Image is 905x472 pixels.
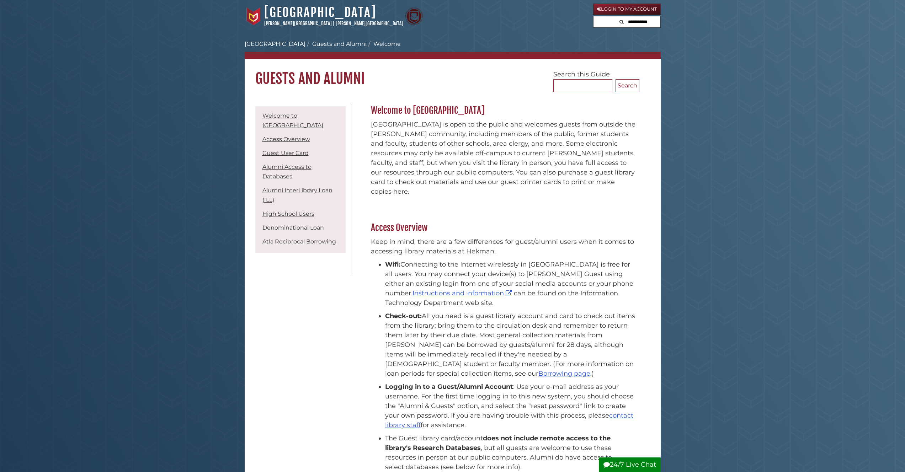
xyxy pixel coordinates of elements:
strong: Logging in to a Guest/Alumni Account [385,383,513,391]
img: Calvin Theological Seminary [405,7,423,25]
h2: Welcome to [GEOGRAPHIC_DATA] [367,105,639,116]
a: contact library staff [385,412,633,429]
a: Access Overview [262,136,310,143]
li: Connecting to the Internet wirelessly in [GEOGRAPHIC_DATA] is free for all users. You may connect... [385,260,636,308]
div: Guide Pages [255,104,346,257]
a: Denominational Loan [262,224,324,231]
a: Guest User Card [262,150,309,156]
h2: Access Overview [367,222,639,234]
img: Calvin University [245,7,262,25]
a: Borrowing page [538,370,590,377]
nav: breadcrumb [245,40,661,59]
a: Login to My Account [593,4,661,15]
a: [PERSON_NAME][GEOGRAPHIC_DATA] [336,21,403,26]
button: 24/7 Live Chat [599,457,661,472]
a: Alumni Access to Databases [262,163,312,180]
li: : Use your e-mail address as your username. For the first time logging in to this new system, you... [385,382,636,430]
span: | [333,21,335,26]
a: High School Users [262,210,314,217]
strong: Wifi: [385,261,400,268]
strong: does not include remote access to the library's Research Databases [385,434,611,452]
li: Welcome [367,40,401,48]
button: Search [617,16,626,26]
p: Keep in mind, there are a few differences for guest/alumni users when it comes to accessing libra... [371,237,636,256]
a: [PERSON_NAME][GEOGRAPHIC_DATA] [264,21,332,26]
li: The Guest library card/account , but all guests are welcome to use these resources in person at o... [385,434,636,472]
li: All you need is a guest library account and card to check out items from the library; bring them ... [385,311,636,379]
p: [GEOGRAPHIC_DATA] is open to the public and welcomes guests from outside the [PERSON_NAME] commun... [371,120,636,197]
a: [GEOGRAPHIC_DATA] [245,41,305,47]
a: Alumni InterLibrary Loan (ILL) [262,187,332,203]
a: Atla Reciprocal Borrowing [262,238,336,245]
button: Search [616,79,639,92]
a: Instructions and information [412,289,514,297]
a: Welcome to [GEOGRAPHIC_DATA] [262,112,323,129]
a: [GEOGRAPHIC_DATA] [264,5,376,20]
i: Search [619,20,624,24]
strong: Check-out: [385,312,422,320]
h1: Guests and Alumni [245,59,661,87]
a: Guests and Alumni [312,41,367,47]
